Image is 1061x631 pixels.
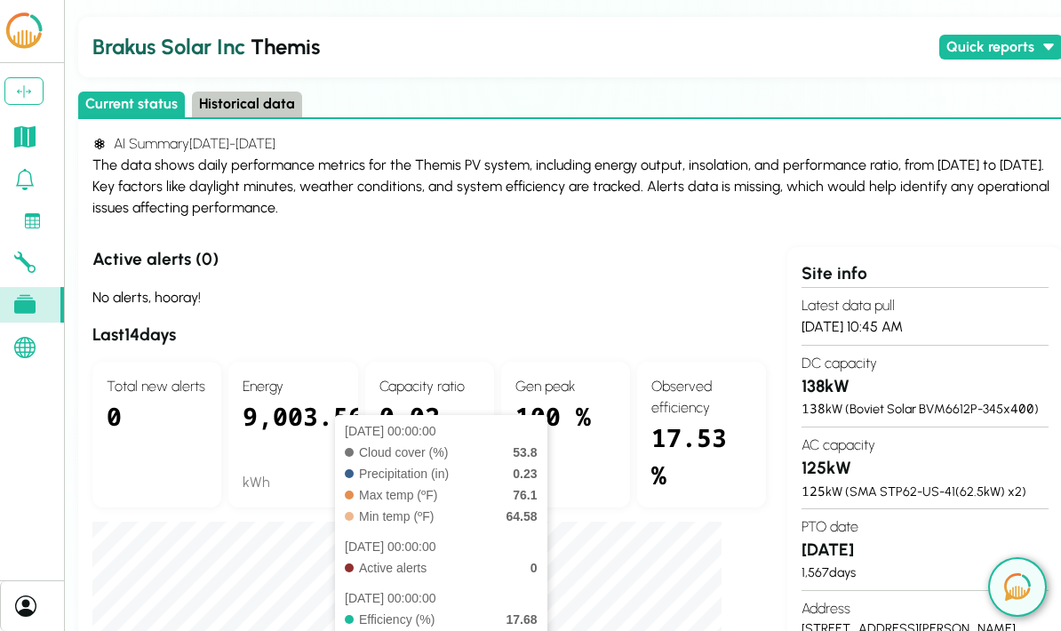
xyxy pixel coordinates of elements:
[651,376,752,419] h4: Observed efficiency
[379,397,480,493] div: 0.02
[802,516,1049,538] h4: PTO date
[243,472,343,493] div: kWh
[107,397,207,493] div: 0
[802,456,1049,482] h3: 125 kW
[802,261,1049,287] div: Site info
[802,538,1049,563] h3: [DATE]
[802,483,826,499] span: 125
[802,400,826,417] span: 138
[802,374,1049,400] h3: 138 kW
[107,376,207,397] h4: Total new alerts
[92,287,766,308] div: No alerts, hooray!
[802,295,1049,316] h4: Latest data pull
[802,353,1049,374] h4: DC capacity
[802,482,1049,502] div: kW ( SMA STP62-US-41 ( 62.5 kW) x )
[92,323,766,348] h3: Last 14 days
[243,376,343,397] h4: Energy
[192,92,302,117] button: Historical data
[78,92,185,117] button: Current status
[802,399,1049,419] div: kW ( Boviet Solar BVM6612P-345 x )
[1010,400,1034,417] span: 400
[3,11,45,52] img: LCOE.ai
[802,598,1049,619] h4: Address
[802,563,1049,583] div: 1,567 days
[802,435,1049,456] h4: AC capacity
[92,247,766,273] h3: Active alerts ( 0 )
[379,376,480,397] h4: Capacity ratio
[92,34,245,60] span: Brakus Solar Inc
[1004,573,1031,601] img: open chat
[651,419,752,493] div: 17.53 %
[243,397,343,472] div: 9,003.56
[92,31,932,63] h2: Themis
[1015,483,1022,499] span: 2
[802,287,1049,345] section: [DATE] 10:45 AM
[515,376,616,397] h4: Gen peak
[515,397,616,493] div: 100 %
